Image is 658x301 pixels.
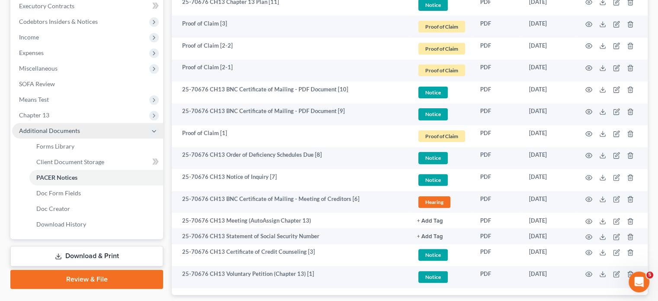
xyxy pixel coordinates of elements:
[473,104,522,126] td: PDF
[19,2,74,10] span: Executory Contracts
[522,60,575,82] td: [DATE]
[417,270,466,284] a: Notice
[172,38,410,60] td: Proof of Claim [2-2]
[522,147,575,169] td: [DATE]
[417,234,443,240] button: + Add Tag
[417,195,466,209] a: Hearing
[29,185,163,201] a: Doc Form Fields
[418,21,465,32] span: Proof of Claim
[417,218,443,224] button: + Add Tag
[646,272,653,278] span: 5
[473,228,522,244] td: PDF
[418,108,448,120] span: Notice
[172,228,410,244] td: 25-70676 CH13 Statement of Social Security Number
[522,228,575,244] td: [DATE]
[19,127,80,134] span: Additional Documents
[36,158,104,165] span: Client Document Storage
[417,85,466,100] a: Notice
[473,244,522,266] td: PDF
[418,271,448,283] span: Notice
[36,142,74,150] span: Forms Library
[522,38,575,60] td: [DATE]
[36,174,77,181] span: PACER Notices
[36,205,70,212] span: Doc Creator
[29,139,163,154] a: Forms Library
[172,16,410,38] td: Proof of Claim [3]
[36,189,81,197] span: Doc Form Fields
[417,63,466,78] a: Proof of Claim
[29,170,163,185] a: PACER Notices
[522,16,575,38] td: [DATE]
[522,266,575,288] td: [DATE]
[19,18,98,25] span: Codebtors Insiders & Notices
[172,213,410,228] td: 25-70676 CH13 Meeting (AutoAssign Chapter 13)
[522,169,575,191] td: [DATE]
[417,42,466,56] a: Proof of Claim
[522,104,575,126] td: [DATE]
[473,125,522,147] td: PDF
[172,147,410,169] td: 25-70676 CH13 Order of Deficiency Schedules Due [8]
[10,270,163,289] a: Review & File
[10,246,163,266] a: Download & Print
[172,60,410,82] td: Proof of Claim [2-1]
[418,152,448,164] span: Notice
[29,154,163,170] a: Client Document Storage
[418,249,448,261] span: Notice
[19,111,49,119] span: Chapter 13
[473,147,522,169] td: PDF
[522,213,575,228] td: [DATE]
[473,38,522,60] td: PDF
[19,80,55,87] span: SOFA Review
[36,220,86,228] span: Download History
[522,244,575,266] td: [DATE]
[418,43,465,55] span: Proof of Claim
[418,87,448,98] span: Notice
[19,96,49,103] span: Means Test
[418,130,465,142] span: Proof of Claim
[172,266,410,288] td: 25-70676 CH13 Voluntary Petition (Chapter 13) [1]
[418,196,450,208] span: Hearing
[417,151,466,165] a: Notice
[417,232,466,240] a: + Add Tag
[172,244,410,266] td: 25-70676 CH13 Certificate of Credit Counseling [3]
[172,191,410,213] td: 25-70676 CH13 BNC Certificate of Mailing - Meeting of Creditors [6]
[417,173,466,187] a: Notice
[417,129,466,143] a: Proof of Claim
[473,169,522,191] td: PDF
[418,65,465,76] span: Proof of Claim
[522,81,575,104] td: [DATE]
[417,19,466,34] a: Proof of Claim
[473,213,522,228] td: PDF
[417,217,466,225] a: + Add Tag
[473,16,522,38] td: PDF
[418,174,448,186] span: Notice
[522,125,575,147] td: [DATE]
[172,81,410,104] td: 25-70676 CH13 BNC Certificate of Mailing - PDF Document [10]
[522,191,575,213] td: [DATE]
[473,60,522,82] td: PDF
[473,191,522,213] td: PDF
[172,104,410,126] td: 25-70676 CH13 BNC Certificate of Mailing - PDF Document [9]
[19,65,58,72] span: Miscellaneous
[629,272,649,292] iframe: Intercom live chat
[172,169,410,191] td: 25-70676 CH13 Notice of Inquiry [7]
[29,217,163,232] a: Download History
[19,49,44,56] span: Expenses
[417,248,466,262] a: Notice
[29,201,163,217] a: Doc Creator
[417,107,466,121] a: Notice
[19,33,39,41] span: Income
[172,125,410,147] td: Proof of Claim [1]
[473,81,522,104] td: PDF
[473,266,522,288] td: PDF
[12,76,163,92] a: SOFA Review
